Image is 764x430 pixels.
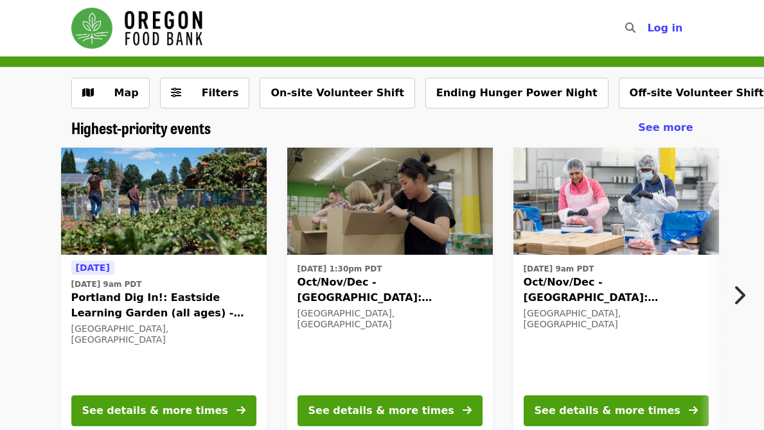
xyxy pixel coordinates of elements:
[638,121,693,133] span: See more
[524,275,709,305] span: Oct/Nov/Dec - [GEOGRAPHIC_DATA]: Repack/Sort (age [DEMOGRAPHIC_DATA]+)
[513,148,719,255] img: Oct/Nov/Dec - Beaverton: Repack/Sort (age 10+) organized by Oregon Food Bank
[71,116,211,139] span: Highest-priority events
[202,87,239,99] span: Filters
[463,404,472,417] i: arrow-right icon
[82,403,228,418] div: See details & more times
[722,277,764,313] button: Next item
[71,119,211,137] a: Highest-priority events
[160,78,250,108] button: Filters (0 selected)
[535,403,680,418] div: See details & more times
[82,87,94,99] i: map icon
[171,87,181,99] i: sliders-h icon
[643,13,653,44] input: Search
[71,279,142,290] time: [DATE] 9am PDT
[647,22,682,34] span: Log in
[524,395,709,426] button: See details & more times
[298,395,483,426] button: See details & more times
[61,148,267,255] img: Portland Dig In!: Eastside Learning Garden (all ages) - Aug/Sept/Oct organized by Oregon Food Bank
[298,263,382,275] time: [DATE] 1:30pm PDT
[76,262,110,273] span: [DATE]
[425,78,609,108] button: Ending Hunger Power Night
[298,275,483,305] span: Oct/Nov/Dec - [GEOGRAPHIC_DATA]: Repack/Sort (age [DEMOGRAPHIC_DATA]+)
[236,404,245,417] i: arrow-right icon
[71,290,256,321] span: Portland Dig In!: Eastside Learning Garden (all ages) - Aug/Sept/Oct
[625,22,635,34] i: search icon
[114,87,139,99] span: Map
[298,308,483,330] div: [GEOGRAPHIC_DATA], [GEOGRAPHIC_DATA]
[71,78,150,108] button: Show map view
[260,78,414,108] button: On-site Volunteer Shift
[61,119,704,137] div: Highest-priority events
[689,404,698,417] i: arrow-right icon
[71,8,202,49] img: Oregon Food Bank - Home
[71,323,256,345] div: [GEOGRAPHIC_DATA], [GEOGRAPHIC_DATA]
[524,263,594,275] time: [DATE] 9am PDT
[638,120,693,135] a: See more
[637,15,693,41] button: Log in
[524,308,709,330] div: [GEOGRAPHIC_DATA], [GEOGRAPHIC_DATA]
[733,283,745,307] i: chevron-right icon
[71,395,256,426] button: See details & more times
[308,403,454,418] div: See details & more times
[287,148,493,255] img: Oct/Nov/Dec - Portland: Repack/Sort (age 8+) organized by Oregon Food Bank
